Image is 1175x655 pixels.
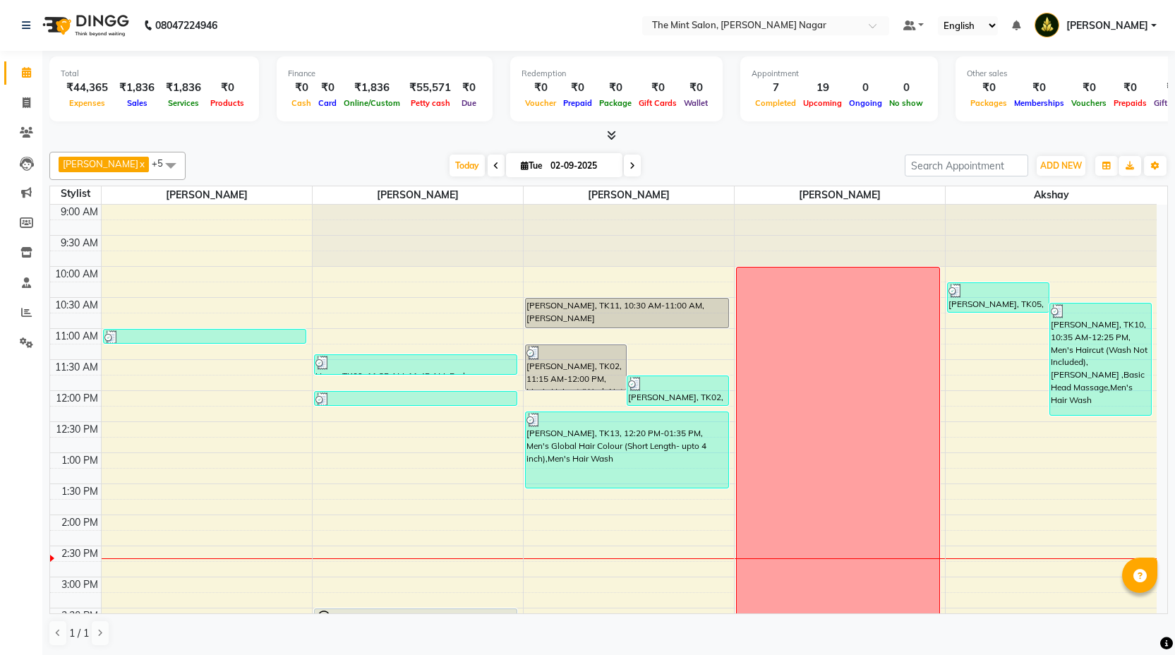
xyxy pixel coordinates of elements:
div: 7 [752,80,800,96]
span: Tue [517,160,546,171]
span: Completed [752,98,800,108]
div: ₹0 [207,80,248,96]
div: ₹0 [1068,80,1110,96]
span: [PERSON_NAME] [313,186,523,204]
div: ₹1,836 [340,80,404,96]
div: 3:30 PM [59,608,101,623]
span: Petty cash [407,98,454,108]
span: Upcoming [800,98,845,108]
div: ₹0 [288,80,315,96]
span: Prepaid [560,98,596,108]
span: [PERSON_NAME] [735,186,945,204]
div: ₹0 [522,80,560,96]
span: Prepaids [1110,98,1150,108]
div: 11:30 AM [52,360,101,375]
div: [PERSON_NAME], TK13, 12:20 PM-01:35 PM, Men's Global Hair Colour (Short Length- upto 4 inch),Men'... [526,412,728,488]
div: 1:00 PM [59,453,101,468]
div: 3:00 PM [59,577,101,592]
span: Ongoing [845,98,886,108]
div: ₹0 [967,80,1011,96]
button: ADD NEW [1037,156,1085,176]
div: ₹44,365 [61,80,114,96]
span: [PERSON_NAME] [63,158,138,169]
div: Appointment [752,68,927,80]
img: logo [36,6,133,45]
iframe: chat widget [1116,599,1161,641]
div: ₹0 [560,80,596,96]
a: x [138,158,145,169]
span: No show [886,98,927,108]
span: Due [458,98,480,108]
div: 19 [800,80,845,96]
div: 12:30 PM [53,422,101,437]
div: 10:00 AM [52,267,101,282]
span: Card [315,98,340,108]
span: Products [207,98,248,108]
div: ₹1,836 [114,80,160,96]
div: [PERSON_NAME], TK07, 12:00 PM-12:15 PM, Women's Luxury Hair Wash (Only Wash) [315,392,517,405]
img: Dhiraj Mirajkar [1035,13,1059,37]
span: [PERSON_NAME] [1066,18,1148,33]
div: [PERSON_NAME], TK06, 11:00 AM-11:15 AM, Women's Luxury Hair Wash (Only Wash) [104,330,306,343]
div: [PERSON_NAME], TK11, 10:30 AM-11:00 AM, [PERSON_NAME] [526,299,728,327]
div: [PERSON_NAME], TK02, 11:45 AM-12:15 PM, [PERSON_NAME] [627,376,728,405]
span: 1 / 1 [69,626,89,641]
span: Memberships [1011,98,1068,108]
span: Packages [967,98,1011,108]
span: Package [596,98,635,108]
div: 12:00 PM [53,391,101,406]
div: [PERSON_NAME], TK05, 10:15 AM-10:45 AM, [PERSON_NAME] [948,283,1049,312]
div: 11:00 AM [52,329,101,344]
div: Finance [288,68,481,80]
div: Hema, TK09, 11:25 AM-11:45 AM, Eyebrows Threading [315,355,517,374]
span: Wallet [680,98,711,108]
div: 10:30 AM [52,298,101,313]
input: Search Appointment [905,155,1028,176]
input: 2025-09-02 [546,155,617,176]
div: 0 [886,80,927,96]
b: 08047224946 [155,6,217,45]
div: 9:00 AM [58,205,101,220]
span: [PERSON_NAME] [524,186,734,204]
div: ₹0 [315,80,340,96]
span: +5 [152,157,174,169]
span: Today [450,155,485,176]
div: 9:30 AM [58,236,101,251]
span: Sales [123,98,151,108]
span: Services [164,98,203,108]
div: ₹0 [635,80,680,96]
span: Voucher [522,98,560,108]
div: Redemption [522,68,711,80]
div: Stylist [50,186,101,201]
span: Vouchers [1068,98,1110,108]
div: ₹0 [1011,80,1068,96]
div: 2:00 PM [59,515,101,530]
span: Expenses [66,98,109,108]
div: ₹1,836 [160,80,207,96]
span: Online/Custom [340,98,404,108]
div: ₹55,571 [404,80,457,96]
div: [PERSON_NAME], TK02, 11:15 AM-12:00 PM, Men's Haircut (Wash Not Included) [526,345,626,390]
span: Cash [288,98,315,108]
div: 2:30 PM [59,546,101,561]
div: 1:30 PM [59,484,101,499]
span: ADD NEW [1040,160,1082,171]
span: Akshay [946,186,1157,204]
div: ₹0 [596,80,635,96]
div: ₹0 [680,80,711,96]
span: [PERSON_NAME] [102,186,312,204]
span: Gift Cards [635,98,680,108]
div: [PERSON_NAME], TK10, 10:35 AM-12:25 PM, Men's Haircut (Wash Not Included),[PERSON_NAME] ,Basic He... [1050,304,1151,415]
div: ₹0 [1110,80,1150,96]
div: Total [61,68,248,80]
div: ₹0 [457,80,481,96]
div: 0 [845,80,886,96]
